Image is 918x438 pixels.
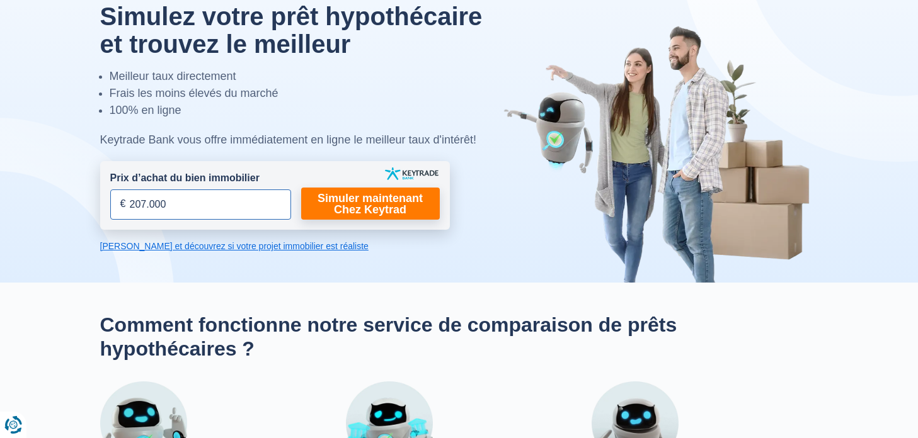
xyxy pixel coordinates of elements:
[100,240,450,252] a: [PERSON_NAME] et découvrez si votre projet immobilier est réaliste
[100,3,512,58] h1: Simulez votre prêt hypothécaire et trouvez le meilleur
[503,25,818,283] img: image-hero
[301,188,440,220] a: Simuler maintenant Chez Keytrad
[110,171,260,186] label: Prix d’achat du bien immobilier
[110,102,512,119] li: 100% en ligne
[120,197,126,211] span: €
[100,313,818,361] h2: Comment fonctionne notre service de comparaison de prêts hypothécaires ?
[110,68,512,85] li: Meilleur taux directement
[110,85,512,102] li: Frais les moins élevés du marché
[385,167,439,180] img: keytrade
[100,132,512,149] div: Keytrade Bank vous offre immédiatement en ligne le meilleur taux d'intérêt!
